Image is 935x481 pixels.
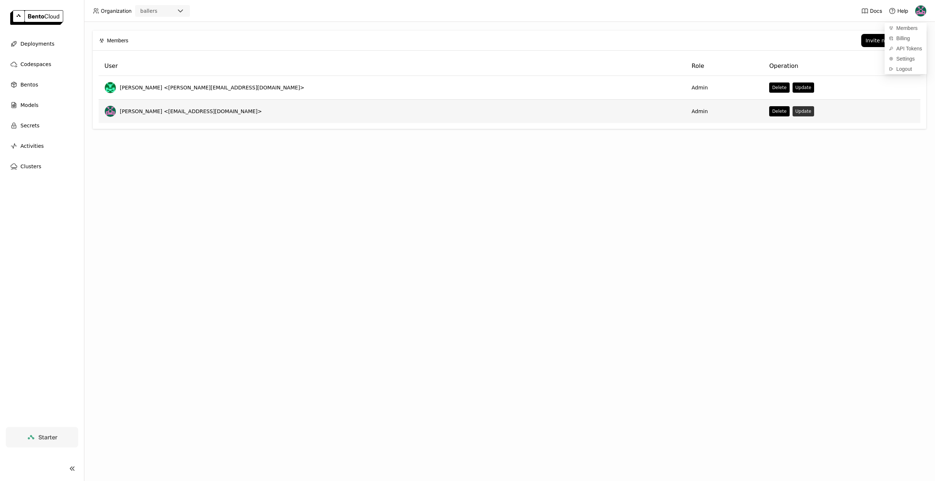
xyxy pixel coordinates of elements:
td: Admin [686,100,764,123]
span: Clusters [20,162,41,171]
span: Members [896,25,917,31]
span: Docs [870,8,882,14]
th: Role [686,57,764,76]
img: Frank Denbow [105,82,116,93]
a: Secrets [6,118,78,133]
span: Models [20,101,38,109]
a: Codespaces [6,57,78,72]
a: Settings [885,54,927,64]
a: Activities [6,139,78,153]
a: Bentos [6,77,78,92]
input: Selected ballers. [158,8,159,15]
div: Help [889,7,908,15]
span: Codespaces [20,60,51,69]
button: Delete [769,106,789,116]
span: Deployments [20,39,54,48]
a: Models [6,98,78,112]
span: [PERSON_NAME] <[EMAIL_ADDRESS][DOMAIN_NAME]> [120,108,262,115]
span: Help [897,8,908,14]
a: Starter [6,427,78,447]
img: Harsh Raj [915,5,926,16]
a: Deployments [6,36,78,51]
span: [PERSON_NAME] <[PERSON_NAME][EMAIL_ADDRESS][DOMAIN_NAME]> [120,84,304,91]
a: Clusters [6,159,78,174]
span: Starter [38,434,57,441]
span: Settings [896,55,915,62]
div: Invite new member [866,38,915,43]
span: Activities [20,142,44,150]
span: Billing [896,35,910,42]
td: Admin [686,76,764,100]
button: Update [793,106,814,116]
th: User [99,57,686,76]
button: Invite new member [861,34,920,47]
img: logo [10,10,63,25]
button: Delete [769,82,789,93]
span: Organization [101,8,131,14]
span: Bentos [20,80,38,89]
th: Operation [763,57,920,76]
a: API Tokens [885,43,927,54]
img: Harsh Raj [105,106,116,117]
span: Secrets [20,121,39,130]
span: Logout [896,66,912,72]
a: Members [885,23,927,33]
div: Logout [885,64,927,74]
button: Update [793,82,814,93]
div: ballers [140,7,157,15]
a: Docs [861,7,882,15]
a: Billing [885,33,927,43]
span: API Tokens [896,45,922,52]
span: Members [107,36,128,45]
